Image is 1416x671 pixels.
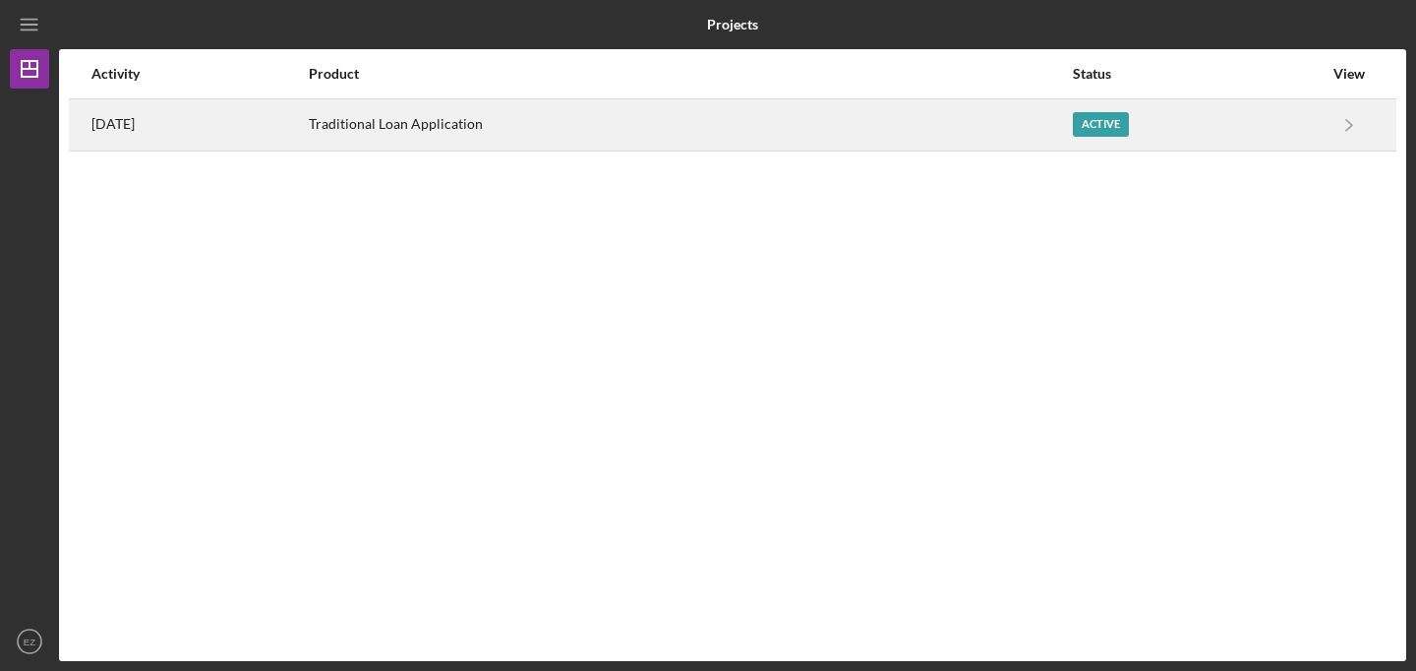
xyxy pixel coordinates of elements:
div: Status [1073,66,1323,82]
text: EZ [24,637,35,647]
div: Activity [91,66,307,82]
div: Product [309,66,1071,82]
time: 2025-09-19 00:05 [91,116,135,132]
div: View [1325,66,1374,82]
div: Active [1073,112,1129,137]
div: Traditional Loan Application [309,100,1071,150]
button: EZ [10,622,49,661]
b: Projects [707,17,758,32]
